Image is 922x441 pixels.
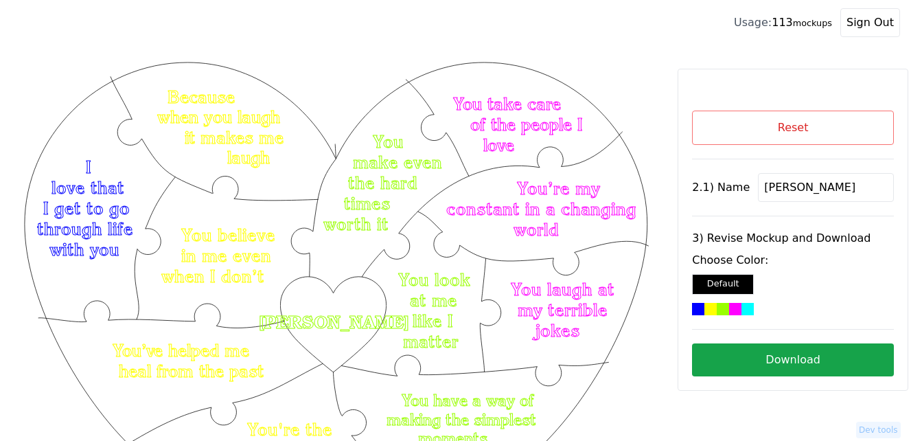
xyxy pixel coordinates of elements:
text: You're the [247,419,332,440]
text: when I don’t [161,266,264,286]
text: You’ve helped me [113,341,250,361]
text: I [86,157,91,177]
text: jokes [532,321,580,341]
text: the hard [348,172,417,193]
text: laugh [227,148,270,168]
button: Reset [692,111,894,145]
small: mockups [793,18,832,28]
text: You [373,131,404,152]
text: love that [51,177,124,198]
text: heal from the past [119,361,264,381]
text: love [483,135,514,155]
small: Default [707,278,739,289]
text: constant in a changing [446,199,636,219]
text: times [344,193,391,214]
span: Usage: [734,16,772,29]
text: through life [37,218,133,239]
text: at me [410,290,457,310]
div: 113 [734,14,832,31]
text: I get to go [43,198,130,218]
label: Choose Color: [692,252,894,269]
text: You have a way of [402,391,534,409]
text: in me even [181,245,271,266]
text: matter [403,331,459,352]
text: Because [168,87,235,107]
text: making the simplest [387,410,537,429]
text: You laugh at [511,280,614,300]
button: Download [692,343,894,376]
text: [PERSON_NAME] [259,313,409,332]
label: 3) Revise Mockup and Download [692,230,894,247]
text: worth it [323,214,389,234]
text: world [514,219,559,240]
text: You believe [181,225,275,245]
text: it makes me [185,128,284,148]
text: of the people I [470,115,582,135]
text: like I [413,310,453,331]
label: 2.1) Name [692,179,750,196]
text: make even [353,152,442,172]
text: with you [49,239,119,260]
button: Sign Out [840,8,900,37]
text: when you laugh [157,107,280,127]
text: You look [398,269,470,290]
button: Dev tools [856,422,901,438]
text: You’re my [517,178,600,199]
text: my terrible [518,300,608,321]
text: You take care [453,94,561,114]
